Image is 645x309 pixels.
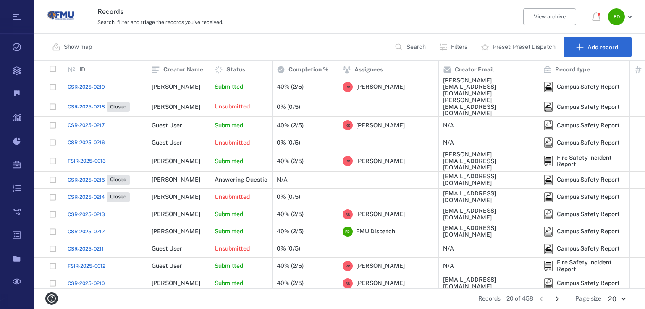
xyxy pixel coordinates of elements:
div: Campus Safety Report [543,137,553,148]
div: 20 [601,294,632,304]
a: FSIR-2025-0012 [68,262,105,270]
button: Show map [47,37,99,57]
div: [PERSON_NAME][EMAIL_ADDRESS][DOMAIN_NAME] [443,77,535,97]
span: FMU Dispatch [356,227,395,236]
p: ID [79,66,85,74]
span: [PERSON_NAME] [356,83,405,91]
img: icon Fire Safety Incident Report [543,261,553,271]
div: R R [343,278,353,288]
div: N/A [443,140,454,146]
div: [PERSON_NAME] [152,84,200,90]
a: Go home [47,2,74,32]
div: Campus Safety Report [543,82,553,92]
div: [PERSON_NAME][EMAIL_ADDRESS][DOMAIN_NAME] [443,151,535,171]
div: Campus Safety Report [557,177,620,183]
p: Unsubmitted [215,103,250,111]
div: [PERSON_NAME] [152,280,200,286]
a: CSR-2025-0216 [68,139,105,146]
span: Closed [108,193,128,201]
span: FSIR-2025-0013 [68,157,106,165]
div: N/A [443,246,454,252]
span: [PERSON_NAME] [356,157,405,166]
button: FD [608,8,635,25]
p: Unsubmitted [215,245,250,253]
div: Campus Safety Report [543,227,553,237]
span: CSR-2025-0210 [68,280,105,287]
img: icon Campus Safety Report [543,209,553,219]
img: icon Campus Safety Report [543,102,553,112]
div: 40% (2/5) [277,211,304,217]
p: Show map [64,43,92,51]
p: Submitted [215,227,243,236]
div: [PERSON_NAME][EMAIL_ADDRESS][DOMAIN_NAME] [443,97,535,116]
p: Submitted [215,262,243,270]
div: Guest User [152,140,182,146]
div: 40% (2/5) [277,228,304,235]
div: R R [343,120,353,130]
p: Creator Name [163,66,203,74]
div: [PERSON_NAME] [152,158,200,164]
div: Campus Safety Report [557,246,620,252]
button: View archive [523,8,576,25]
span: Help [19,6,36,13]
p: Creator Email [455,66,494,74]
div: Campus Safety Report [557,104,620,110]
div: R R [343,82,353,92]
img: icon Campus Safety Report [543,137,553,148]
img: icon Campus Safety Report [543,278,553,288]
nav: pagination navigation [533,292,565,306]
div: Campus Safety Report [557,194,620,200]
span: Closed [108,176,128,183]
img: icon Campus Safety Report [543,82,553,92]
div: [PERSON_NAME] [152,228,200,235]
div: Guest User [152,263,182,269]
div: [EMAIL_ADDRESS][DOMAIN_NAME] [443,277,535,290]
p: Completion % [288,66,328,74]
a: CSR-2025-0217 [68,121,105,129]
div: 0% (0/5) [277,104,300,110]
div: Campus Safety Report [557,84,620,90]
span: Page size [575,295,601,303]
span: CSR-2025-0213 [68,211,105,218]
a: CSR-2025-0219 [68,83,105,91]
span: [PERSON_NAME] [356,262,405,270]
button: help [42,289,61,308]
span: [PERSON_NAME] [356,210,405,219]
div: Campus Safety Report [543,175,553,185]
div: N/A [443,122,454,129]
div: N/A [443,263,454,269]
div: Fire Safety Incident Report [543,156,553,166]
p: Preset: Preset Dispatch [493,43,556,51]
div: Campus Safety Report [543,102,553,112]
div: [EMAIL_ADDRESS][DOMAIN_NAME] [443,208,535,221]
span: CSR-2025-0214 [68,193,105,201]
div: Fire Safety Incident Report [543,261,553,271]
div: Campus Safety Report [543,278,553,288]
p: Submitted [215,210,243,219]
div: R R [343,261,353,271]
img: icon Fire Safety Incident Report [543,156,553,166]
button: Add record [564,37,632,57]
a: CSR-2025-0212 [68,228,105,235]
span: [PERSON_NAME] [356,121,405,130]
p: Unsubmitted [215,139,250,147]
button: Filters [434,37,474,57]
div: Campus Safety Report [543,244,553,254]
span: CSR-2025-0218 [68,103,105,111]
h3: Records [97,7,426,17]
img: icon Campus Safety Report [543,192,553,202]
p: Unsubmitted [215,193,250,201]
div: 40% (2/5) [277,84,304,90]
span: [PERSON_NAME] [356,279,405,288]
p: Search [406,43,426,51]
div: Fire Safety Incident Report [557,155,625,168]
button: Preset: Preset Dispatch [476,37,562,57]
div: Campus Safety Report [557,228,620,235]
div: Campus Safety Report [557,122,620,129]
p: Filters [451,43,467,51]
div: R R [343,156,353,166]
